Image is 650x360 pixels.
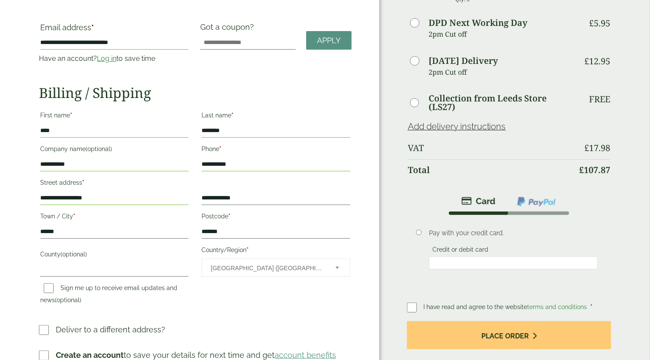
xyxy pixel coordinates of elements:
a: terms and conditions [528,303,587,310]
label: Company name [40,143,189,158]
p: Deliver to a different address? [56,324,165,335]
abbr: required [228,213,231,220]
strong: Create an account [56,351,124,360]
a: Log in [97,54,116,63]
bdi: 107.87 [579,164,610,176]
p: Pay with your credit card. [429,228,598,238]
label: Phone [202,143,350,158]
bdi: 5.95 [589,17,610,29]
label: DPD Next Working Day [429,19,528,27]
label: Sign me up to receive email updates and news [40,284,177,306]
img: ppcp-gateway.png [516,196,557,207]
abbr: required [70,112,72,119]
p: 2pm Cut off [429,28,573,41]
label: First name [40,109,189,124]
label: Got a coupon? [200,22,257,36]
span: (optional) [86,145,112,152]
span: £ [584,55,589,67]
abbr: required [231,112,234,119]
h2: Billing / Shipping [39,85,352,101]
label: [DATE] Delivery [429,57,498,65]
bdi: 17.98 [584,142,610,154]
abbr: required [73,213,75,220]
abbr: required [591,303,593,310]
span: £ [584,142,589,154]
label: Last name [202,109,350,124]
bdi: 12.95 [584,55,610,67]
abbr: required [91,23,94,32]
span: (optional) [61,251,87,258]
a: Apply [306,31,352,50]
p: Have an account? to save time [39,54,190,64]
input: Sign me up to receive email updates and news(optional) [44,283,54,293]
label: Country/Region [202,244,350,259]
label: Street address [40,177,189,191]
label: Town / City [40,210,189,225]
p: Free [589,94,610,104]
th: VAT [408,138,573,158]
label: Credit or debit card [429,246,492,256]
a: Add delivery instructions [408,121,506,132]
abbr: required [247,246,249,253]
th: Total [408,159,573,180]
label: Collection from Leeds Store (LS27) [429,94,573,111]
span: £ [579,164,584,176]
abbr: required [219,145,221,152]
button: Place order [407,321,611,349]
a: account benefits [275,351,336,360]
span: Country/Region [202,259,350,277]
iframe: Secure card payment input frame [432,259,595,267]
abbr: required [82,179,84,186]
span: United Kingdom (UK) [211,259,323,277]
img: stripe.png [461,196,496,206]
span: I have read and agree to the website [424,303,589,310]
span: £ [589,17,594,29]
label: Postcode [202,210,350,225]
span: (optional) [55,297,81,303]
label: Email address [40,24,189,36]
p: 2pm Cut off [429,66,573,79]
label: County [40,248,189,263]
span: Apply [317,36,341,45]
